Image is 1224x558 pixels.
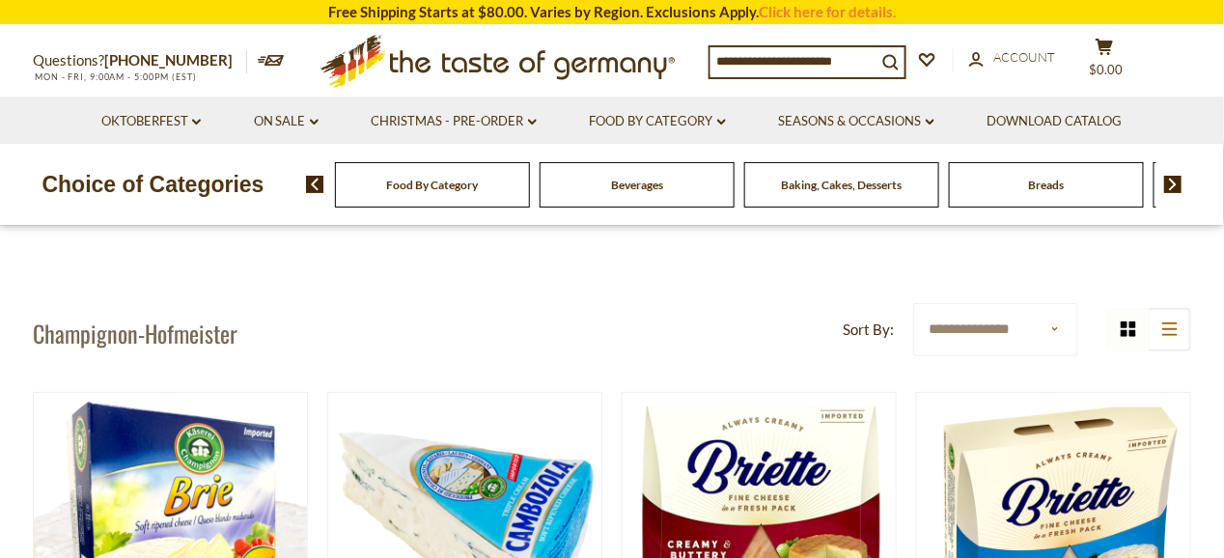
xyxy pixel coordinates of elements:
[101,111,201,132] a: Oktoberfest
[33,48,247,73] p: Questions?
[254,111,319,132] a: On Sale
[33,71,197,82] span: MON - FRI, 9:00AM - 5:00PM (EST)
[33,319,237,348] h1: Champignon-Hofmeister
[372,111,537,132] a: Christmas - PRE-ORDER
[1029,178,1065,192] a: Breads
[969,47,1055,69] a: Account
[1164,176,1182,193] img: next arrow
[104,51,233,69] a: [PHONE_NUMBER]
[1075,38,1133,86] button: $0.00
[759,3,896,20] a: Click here for details.
[1090,62,1124,77] span: $0.00
[779,111,934,132] a: Seasons & Occasions
[988,111,1123,132] a: Download Catalog
[611,178,663,192] a: Beverages
[387,178,479,192] a: Food By Category
[782,178,903,192] a: Baking, Cakes, Desserts
[993,49,1055,65] span: Account
[844,318,895,342] label: Sort By:
[590,111,726,132] a: Food By Category
[306,176,324,193] img: previous arrow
